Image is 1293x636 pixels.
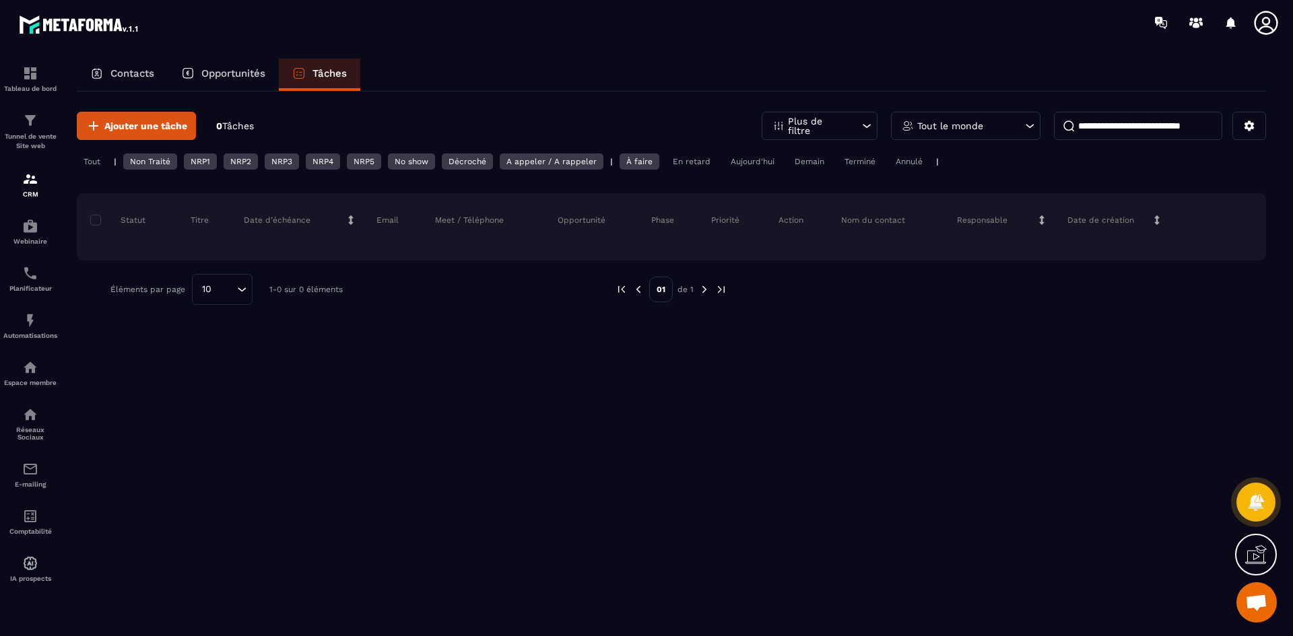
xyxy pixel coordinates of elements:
p: Date d’échéance [244,215,310,225]
p: Tunnel de vente Site web [3,132,57,151]
p: Automatisations [3,332,57,339]
a: formationformationCRM [3,161,57,208]
p: de 1 [677,284,694,295]
p: | [114,157,117,166]
p: Contacts [110,67,154,79]
p: Opportunité [558,215,605,225]
a: Contacts [77,59,168,91]
p: Email [376,215,399,225]
div: A appeler / A rappeler [500,153,603,170]
p: CRM [3,190,57,198]
div: NRP2 [224,153,258,170]
p: Date de création [1067,215,1134,225]
img: automations [22,359,38,376]
p: | [610,157,613,166]
img: automations [22,312,38,328]
a: formationformationTunnel de vente Site web [3,102,57,161]
div: No show [388,153,435,170]
p: Tâches [312,67,347,79]
p: 0 [216,120,254,133]
img: prev [616,283,628,295]
p: Tableau de bord [3,85,57,92]
div: NRP1 [184,153,217,170]
p: | [936,157,939,166]
p: 01 [649,277,673,302]
p: E-mailing [3,481,57,488]
p: Comptabilité [3,528,57,535]
img: scheduler [22,265,38,281]
a: emailemailE-mailing [3,451,57,498]
span: Ajouter une tâche [104,119,187,133]
img: formation [22,171,38,187]
div: À faire [620,153,659,170]
img: prev [632,283,644,295]
img: next [715,283,727,295]
span: 10 [197,282,216,297]
p: IA prospects [3,575,57,582]
a: automationsautomationsEspace membre [3,349,57,396]
div: NRP5 [347,153,381,170]
p: Plus de filtre [788,116,847,135]
div: Ouvrir le chat [1236,582,1277,623]
img: social-network [22,407,38,423]
a: formationformationTableau de bord [3,55,57,102]
a: Opportunités [168,59,279,91]
div: Search for option [192,274,253,305]
img: automations [22,555,38,571]
img: next [698,283,710,295]
div: NRP4 [306,153,340,170]
p: Tout le monde [917,121,983,131]
span: Tâches [222,120,254,131]
a: social-networksocial-networkRéseaux Sociaux [3,396,57,451]
img: formation [22,65,38,81]
div: Demain [788,153,831,170]
a: schedulerschedulerPlanificateur [3,255,57,302]
a: Tâches [279,59,360,91]
div: En retard [666,153,717,170]
p: Opportunités [201,67,265,79]
p: Titre [191,215,209,225]
p: Phase [651,215,674,225]
div: Annulé [889,153,929,170]
img: email [22,461,38,477]
p: Meet / Téléphone [435,215,504,225]
img: automations [22,218,38,234]
div: Non Traité [123,153,177,170]
p: Éléments par page [110,285,185,294]
p: Statut [94,215,145,225]
p: Responsable [957,215,1007,225]
p: Planificateur [3,285,57,292]
a: automationsautomationsWebinaire [3,208,57,255]
div: Tout [77,153,107,170]
div: Décroché [442,153,493,170]
div: Aujourd'hui [724,153,781,170]
img: formation [22,112,38,129]
p: Réseaux Sociaux [3,426,57,441]
img: accountant [22,508,38,524]
div: NRP3 [265,153,299,170]
p: Priorité [711,215,739,225]
p: Webinaire [3,238,57,245]
div: Terminé [838,153,882,170]
p: 1-0 sur 0 éléments [269,285,343,294]
a: accountantaccountantComptabilité [3,498,57,545]
p: Espace membre [3,379,57,386]
input: Search for option [216,282,234,297]
p: Nom du contact [841,215,905,225]
button: Ajouter une tâche [77,112,196,140]
a: automationsautomationsAutomatisations [3,302,57,349]
p: Action [778,215,803,225]
img: logo [19,12,140,36]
